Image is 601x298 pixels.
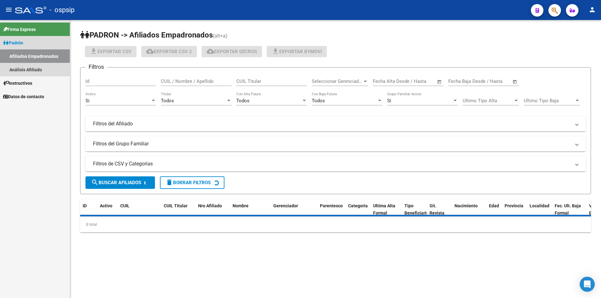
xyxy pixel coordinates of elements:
mat-icon: file_download [272,48,279,55]
span: ID [83,203,87,208]
span: Si [387,98,391,104]
mat-icon: file_download [90,48,97,55]
span: PADRON -> Afiliados Empadronados [80,31,213,39]
span: Instructivos [3,80,32,87]
span: Datos de contacto [3,93,44,100]
mat-panel-title: Filtros de CSV y Categorias [93,160,571,167]
span: Sit. Revista [429,203,444,215]
span: Borrar Filtros [166,180,211,185]
button: Exportar CSV [85,46,136,57]
span: Ultimo Tipo Baja [524,98,574,104]
button: Buscar Afiliados [85,176,155,189]
span: Parentesco [320,203,343,208]
span: Gerenciador [273,203,298,208]
datatable-header-cell: Nombre [230,199,271,220]
span: Nombre [233,203,249,208]
div: Open Intercom Messenger [580,277,595,292]
span: Todos [161,98,174,104]
span: Nro Afiliado [198,203,222,208]
mat-icon: search [91,179,99,186]
datatable-header-cell: Nro Afiliado [196,199,230,220]
datatable-header-cell: Tipo Beneficiario [402,199,427,220]
datatable-header-cell: Nacimiento [452,199,486,220]
span: Nacimiento [455,203,478,208]
input: Start date [373,78,393,84]
mat-panel-title: Filtros del Grupo Familiar [93,140,571,147]
span: CUIL [120,203,130,208]
mat-expansion-panel-header: Filtros de CSV y Categorias [85,156,586,171]
datatable-header-cell: Sit. Revista [427,199,452,220]
button: Exportar GECROS [202,46,262,57]
datatable-header-cell: Fec. Ult. Baja Formal [552,199,587,220]
span: CUIL Titular [164,203,187,208]
datatable-header-cell: Parentesco [317,199,346,220]
mat-icon: cloud_download [146,48,154,55]
input: End date [399,78,429,84]
span: Padrón [3,39,23,46]
datatable-header-cell: CUIL [118,199,152,220]
span: Provincia [505,203,523,208]
button: Borrar Filtros [160,176,224,189]
input: Start date [448,78,469,84]
span: Firma Express [3,26,36,33]
span: Localidad [530,203,549,208]
span: Activo [100,203,112,208]
span: Ultimo Tipo Alta [463,98,513,104]
span: Si [85,98,90,104]
span: Buscar Afiliados [91,180,141,185]
h3: Filtros [85,63,107,71]
span: - ospsip [49,3,74,17]
button: Exportar CSV 2 [141,46,197,57]
span: Categoria [348,203,368,208]
span: Exportar CSV 2 [146,49,192,54]
div: 0 total [80,217,591,232]
span: Exportar GECROS [207,49,257,54]
datatable-header-cell: Categoria [346,199,371,220]
span: Exportar CSV [90,49,131,54]
span: Seleccionar Gerenciador [312,78,362,84]
datatable-header-cell: Ultima Alta Formal [371,199,402,220]
mat-expansion-panel-header: Filtros del Grupo Familiar [85,136,586,151]
datatable-header-cell: Provincia [502,199,527,220]
datatable-header-cell: CUIL Titular [161,199,196,220]
span: Todos [236,98,249,104]
button: Exportar Bymovi [267,46,327,57]
datatable-header-cell: ID [80,199,97,220]
datatable-header-cell: Localidad [527,199,552,220]
button: Open calendar [436,78,443,85]
datatable-header-cell: Gerenciador [271,199,308,220]
mat-icon: delete [166,179,173,186]
mat-icon: person [588,6,596,13]
span: Edad [489,203,499,208]
button: Open calendar [511,78,519,85]
span: Tipo Beneficiario [404,203,429,215]
span: Fec. Ult. Baja Formal [555,203,581,215]
span: Todos [312,98,325,104]
datatable-header-cell: Edad [486,199,502,220]
mat-icon: menu [5,6,13,13]
mat-icon: cloud_download [207,48,214,55]
span: Exportar Bymovi [272,49,322,54]
mat-panel-title: Filtros del Afiliado [93,120,571,127]
mat-expansion-panel-header: Filtros del Afiliado [85,116,586,131]
span: Ultima Alta Formal [373,203,395,215]
input: End date [474,78,505,84]
span: (alt+a) [213,33,228,39]
datatable-header-cell: Activo [97,199,118,220]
